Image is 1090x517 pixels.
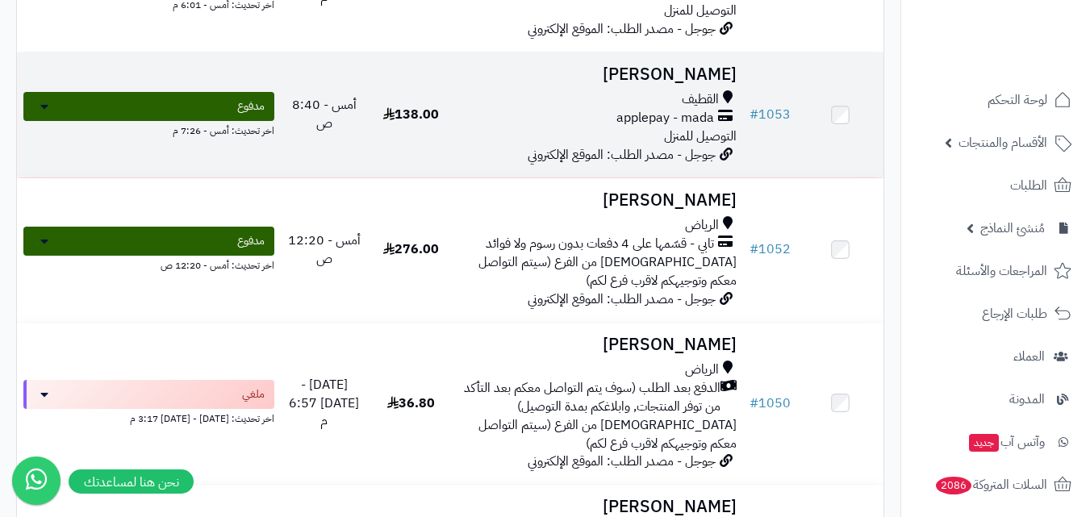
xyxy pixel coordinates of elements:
span: السلات المتروكة [934,473,1047,496]
span: المراجعات والأسئلة [956,260,1047,282]
span: 138.00 [383,105,439,124]
span: جديد [969,434,999,452]
span: الرياض [685,361,719,379]
span: التوصيل للمنزل [664,127,737,146]
span: لوحة التحكم [988,89,1047,111]
a: لوحة التحكم [911,81,1080,119]
span: القطيف [682,90,719,109]
a: وآتس آبجديد [911,423,1080,461]
span: # [750,240,758,259]
span: جوجل - مصدر الطلب: الموقع الإلكتروني [528,145,716,165]
span: # [750,105,758,124]
a: طلبات الإرجاع [911,294,1080,333]
div: اخر تحديث: أمس - 7:26 م [23,121,274,138]
h3: [PERSON_NAME] [461,191,737,210]
span: مُنشئ النماذج [980,217,1045,240]
h3: [PERSON_NAME] [461,65,737,84]
span: أمس - 12:20 ص [288,231,361,269]
span: مدفوع [237,98,265,115]
span: الأقسام والمنتجات [958,131,1047,154]
span: أمس - 8:40 ص [292,95,357,133]
span: تابي - قسّمها على 4 دفعات بدون رسوم ولا فوائد [486,235,714,253]
span: applepay - mada [616,109,714,127]
span: مدفوع [237,233,265,249]
span: وآتس آب [967,431,1045,453]
a: المراجعات والأسئلة [911,252,1080,290]
span: الطلبات [1010,174,1047,197]
h3: [PERSON_NAME] [461,498,737,516]
a: الطلبات [911,166,1080,205]
a: العملاء [911,337,1080,376]
a: #1052 [750,240,791,259]
span: جوجل - مصدر الطلب: الموقع الإلكتروني [528,452,716,471]
span: 2086 [936,477,971,494]
span: 276.00 [383,240,439,259]
span: # [750,394,758,413]
span: التوصيل للمنزل [664,1,737,20]
span: جوجل - مصدر الطلب: الموقع الإلكتروني [528,290,716,309]
span: الدفع بعد الطلب (سوف يتم التواصل معكم بعد التأكد من توفر المنتجات, وابلاغكم بمدة التوصيل) [461,379,720,416]
span: ملغي [242,386,265,402]
a: المدونة [911,380,1080,419]
span: طلبات الإرجاع [982,302,1047,325]
a: السلات المتروكة2086 [911,465,1080,504]
span: [DEMOGRAPHIC_DATA] من الفرع (سيتم التواصل معكم وتوجيهكم لاقرب فرع لكم) [478,415,737,453]
span: العملاء [1013,345,1045,368]
a: #1050 [750,394,791,413]
span: [DEMOGRAPHIC_DATA] من الفرع (سيتم التواصل معكم وتوجيهكم لاقرب فرع لكم) [478,252,737,290]
span: جوجل - مصدر الطلب: الموقع الإلكتروني [528,19,716,39]
div: اخر تحديث: [DATE] - [DATE] 3:17 م [23,409,274,426]
span: [DATE] - [DATE] 6:57 م [289,375,359,432]
a: #1053 [750,105,791,124]
span: 36.80 [387,394,435,413]
div: اخر تحديث: أمس - 12:20 ص [23,256,274,273]
h3: [PERSON_NAME] [461,336,737,354]
span: المدونة [1009,388,1045,411]
span: الرياض [685,216,719,235]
